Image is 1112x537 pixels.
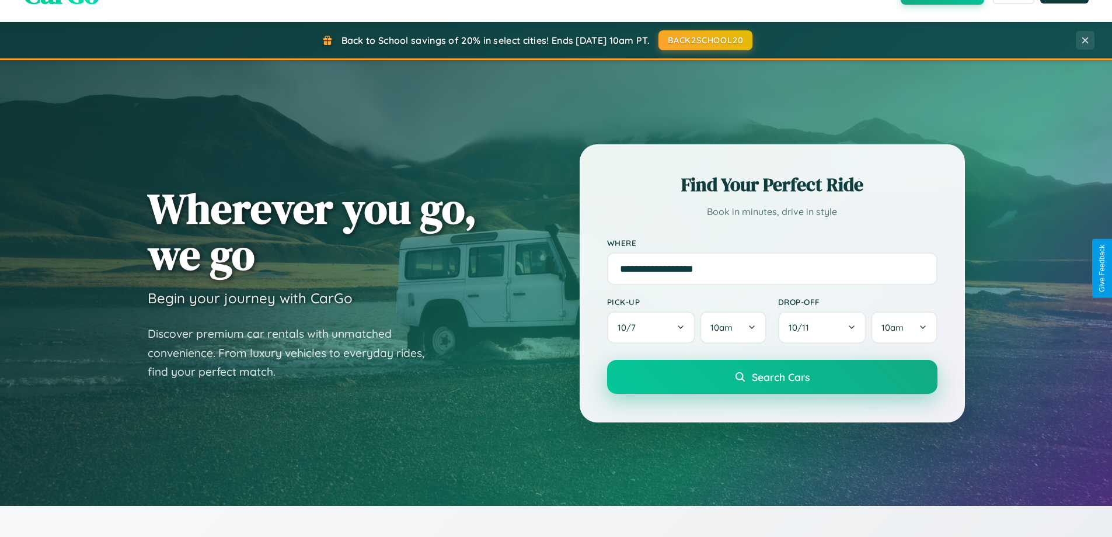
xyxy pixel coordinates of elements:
span: 10am [881,322,904,333]
div: Give Feedback [1098,245,1106,292]
h2: Find Your Perfect Ride [607,172,937,198]
button: 10am [700,311,766,344]
label: Drop-off [778,297,937,307]
label: Pick-up [607,297,766,307]
h3: Begin your journey with CarGo [148,289,353,307]
button: 10am [871,311,937,344]
span: 10 / 11 [789,322,815,333]
p: Discover premium car rentals with unmatched convenience. From luxury vehicles to everyday rides, ... [148,324,440,382]
span: Search Cars [752,370,810,383]
h1: Wherever you go, we go [148,185,477,278]
label: Where [607,238,937,248]
button: Search Cars [607,360,937,394]
p: Book in minutes, drive in style [607,203,937,220]
button: 10/7 [607,311,696,344]
span: 10 / 7 [618,322,642,333]
span: Back to School savings of 20% in select cities! Ends [DATE] 10am PT. [341,34,650,46]
span: 10am [710,322,733,333]
button: 10/11 [778,311,867,344]
button: BACK2SCHOOL20 [658,30,752,50]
